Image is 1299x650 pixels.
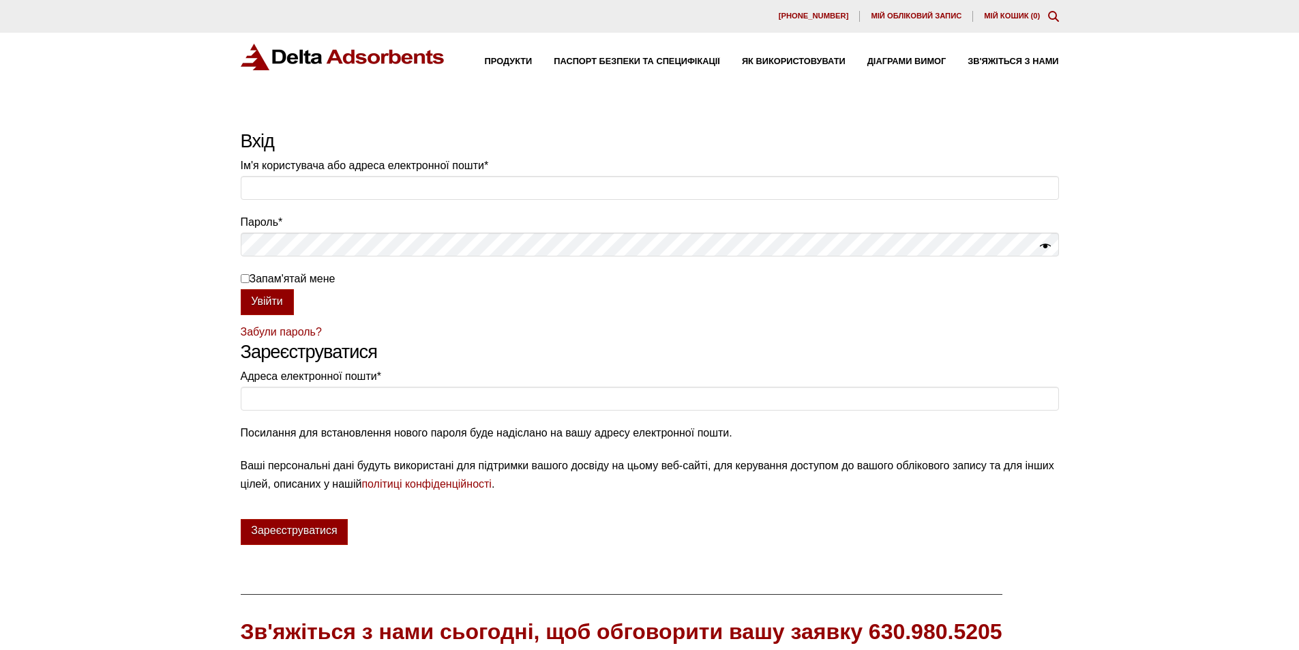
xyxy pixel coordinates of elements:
a: Мій обліковий запис [860,11,973,22]
img: Адсорбенти Дельта [241,44,445,70]
button: Показати пароль [1040,237,1051,256]
font: Зв'яжіться з нами [968,56,1058,66]
a: Продукти [463,57,533,66]
a: політиці конфіденційності [361,478,492,490]
font: Зв'яжіться з нами сьогодні, щоб обговорити вашу заявку 630.980.5205 [241,619,1002,644]
font: 0 [1033,12,1037,20]
font: Пароль [241,216,279,228]
a: Діаграми вимог [846,57,946,66]
a: Забули пароль? [241,326,322,338]
div: Перемикання модального вмісту [1048,11,1059,22]
font: Мій кошик ( [984,12,1033,20]
font: Мій обліковий запис [871,12,961,20]
button: Увійти [241,289,294,315]
button: Зареєструватися [241,519,348,545]
a: Мій кошик (0) [984,12,1040,20]
font: [PHONE_NUMBER] [779,12,849,20]
font: . [492,478,494,490]
font: Запам'ятай мене [250,273,335,284]
font: Ім'я користувача або адреса електронної пошти [241,160,484,171]
font: Ваші персональні дані будуть використані для підтримки вашого досвіду на цьому веб-сайті, для кер... [241,460,1054,490]
a: Зв'яжіться з нами [946,57,1058,66]
font: Увійти [251,295,283,307]
font: Посилання для встановлення нового пароля буде надіслано на вашу адресу електронної пошти. [241,427,732,439]
a: [PHONE_NUMBER] [768,11,861,22]
font: ) [1038,12,1041,20]
a: Паспорт безпеки та специфікації [532,57,720,66]
font: Адреса електронної пошти [241,370,377,382]
font: Паспорт безпеки та специфікації [554,56,720,66]
font: Як використовувати [742,56,846,66]
font: Діаграми вимог [867,56,946,66]
font: Продукти [485,56,533,66]
font: Вхід [241,130,275,151]
font: Зареєструватися [251,525,337,536]
a: Як використовувати [720,57,846,66]
input: Запам'ятай мене [241,274,250,283]
font: Зареєструватися [241,341,377,362]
